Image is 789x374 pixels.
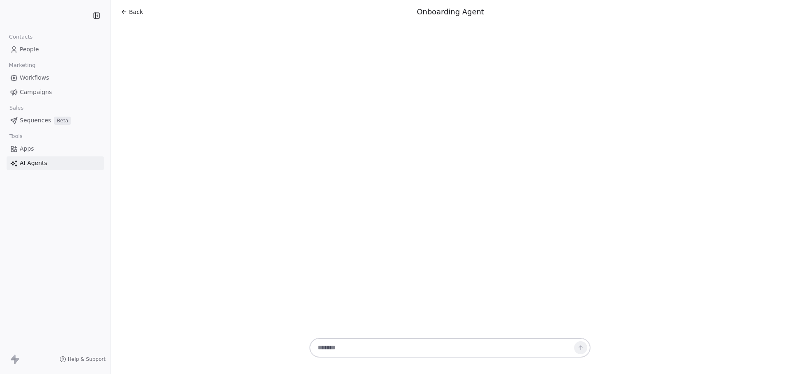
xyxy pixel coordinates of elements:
a: Workflows [7,71,104,85]
span: People [20,45,39,54]
a: People [7,43,104,56]
a: Apps [7,142,104,156]
span: Sales [6,102,27,114]
a: SequencesBeta [7,114,104,127]
span: Onboarding Agent [417,7,484,16]
a: Campaigns [7,85,104,99]
span: Workflows [20,73,49,82]
a: AI Agents [7,156,104,170]
span: Beta [54,117,71,125]
a: Help & Support [60,356,106,363]
span: Campaigns [20,88,52,96]
span: Back [129,8,143,16]
span: Sequences [20,116,51,125]
span: Tools [6,130,26,142]
span: Apps [20,145,34,153]
span: Contacts [5,31,36,43]
span: AI Agents [20,159,47,167]
span: Help & Support [68,356,106,363]
span: Marketing [5,59,39,71]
